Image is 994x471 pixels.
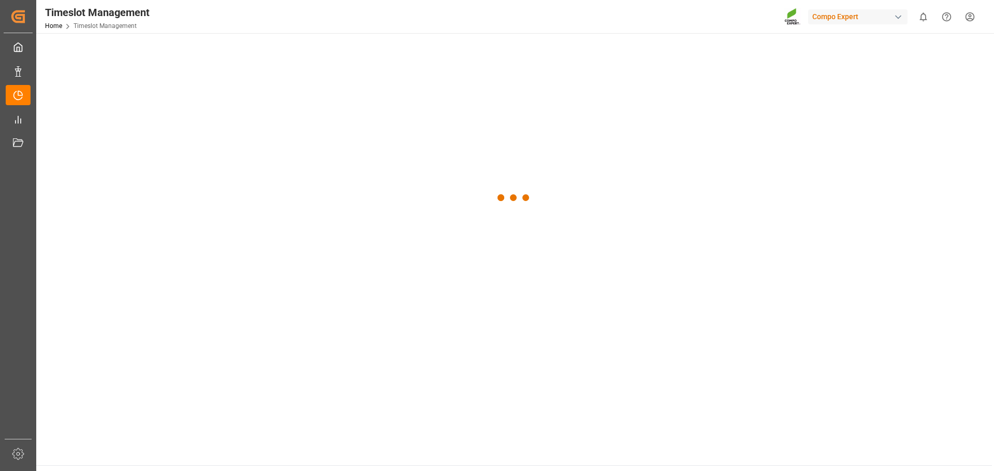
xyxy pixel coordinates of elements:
button: Compo Expert [808,7,912,26]
button: show 0 new notifications [912,5,935,28]
img: Screenshot%202023-09-29%20at%2010.02.21.png_1712312052.png [784,8,801,26]
div: Timeslot Management [45,5,150,20]
a: Home [45,22,62,30]
button: Help Center [935,5,958,28]
div: Compo Expert [808,9,908,24]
